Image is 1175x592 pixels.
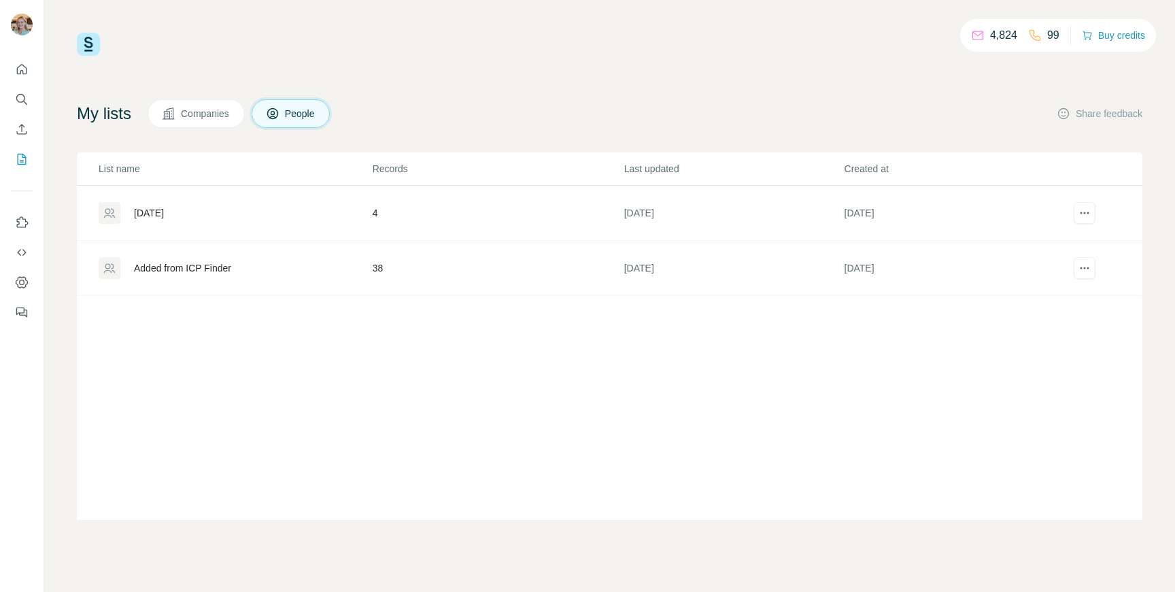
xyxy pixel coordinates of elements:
td: 38 [372,241,624,296]
div: Added from ICP Finder [134,261,231,275]
img: Surfe Logo [77,33,100,56]
button: Feedback [11,300,33,325]
button: Quick start [11,57,33,82]
p: List name [99,162,371,176]
button: Share feedback [1057,107,1142,120]
button: Enrich CSV [11,117,33,142]
p: 4,824 [990,27,1017,44]
p: Created at [845,162,1063,176]
p: Records [373,162,623,176]
td: [DATE] [624,241,844,296]
td: [DATE] [624,186,844,241]
button: Use Surfe API [11,240,33,265]
button: Use Surfe on LinkedIn [11,210,33,235]
button: My lists [11,147,33,171]
div: [DATE] [134,206,164,220]
button: Search [11,87,33,112]
span: Companies [181,107,231,120]
img: Avatar [11,14,33,35]
span: People [285,107,316,120]
td: [DATE] [844,186,1064,241]
td: [DATE] [844,241,1064,296]
td: 4 [372,186,624,241]
h4: My lists [77,103,131,125]
button: actions [1074,257,1095,279]
button: actions [1074,202,1095,224]
button: Dashboard [11,270,33,295]
button: Buy credits [1082,26,1145,45]
p: 99 [1047,27,1059,44]
p: Last updated [624,162,843,176]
